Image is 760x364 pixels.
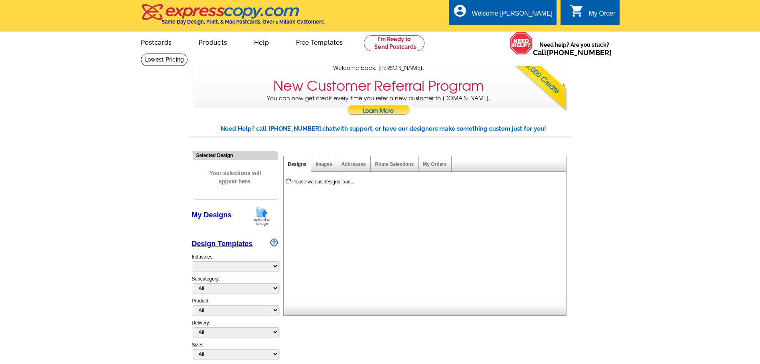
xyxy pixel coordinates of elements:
[453,4,467,18] i: account_circle
[283,32,356,51] a: Free Templates
[316,161,332,167] a: Images
[192,249,278,275] div: Industries:
[199,161,272,194] span: Your selections will appear here.
[292,178,355,185] div: Please wait as designs load...
[322,125,335,132] span: chat
[375,161,414,167] a: Route Selections
[194,94,563,117] p: You can now get credit every time you refer a new customer to [DOMAIN_NAME].
[285,178,292,185] img: loading...
[221,124,572,133] div: Need Help? call [PHONE_NUMBER], with support, or have our designers make something custom just fo...
[128,32,185,51] a: Postcards
[472,10,553,21] div: Welcome [PERSON_NAME]
[288,161,307,167] a: Designs
[273,78,484,94] h3: New Customer Referral Program
[347,105,410,117] a: Learn More
[270,239,278,247] img: design-wizard-help-icon.png
[547,48,612,57] a: [PHONE_NUMBER]
[589,10,616,21] div: My Order
[333,64,424,72] span: Welcome back, [PERSON_NAME].
[192,319,278,341] div: Delivery:
[533,48,612,57] span: Call
[192,240,253,248] a: Design Templates
[192,275,278,297] div: Subcategory:
[141,10,325,25] a: Same Day Design, Print, & Mail Postcards. Over 1 Million Customers.
[192,211,232,219] a: My Designs
[423,161,446,167] a: My Orders
[533,41,616,57] span: Need help? Are you stuck?
[251,206,272,226] img: upload-design
[192,297,278,319] div: Product:
[241,32,282,51] a: Help
[193,151,278,159] div: Selected Design
[342,161,366,167] a: Addresses
[570,4,584,18] i: shopping_cart
[192,341,278,363] div: Sizes:
[570,9,616,19] a: shopping_cart My Order
[509,32,533,55] img: help
[186,32,240,51] a: Products
[162,19,325,25] h4: Same Day Design, Print, & Mail Postcards. Over 1 Million Customers.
